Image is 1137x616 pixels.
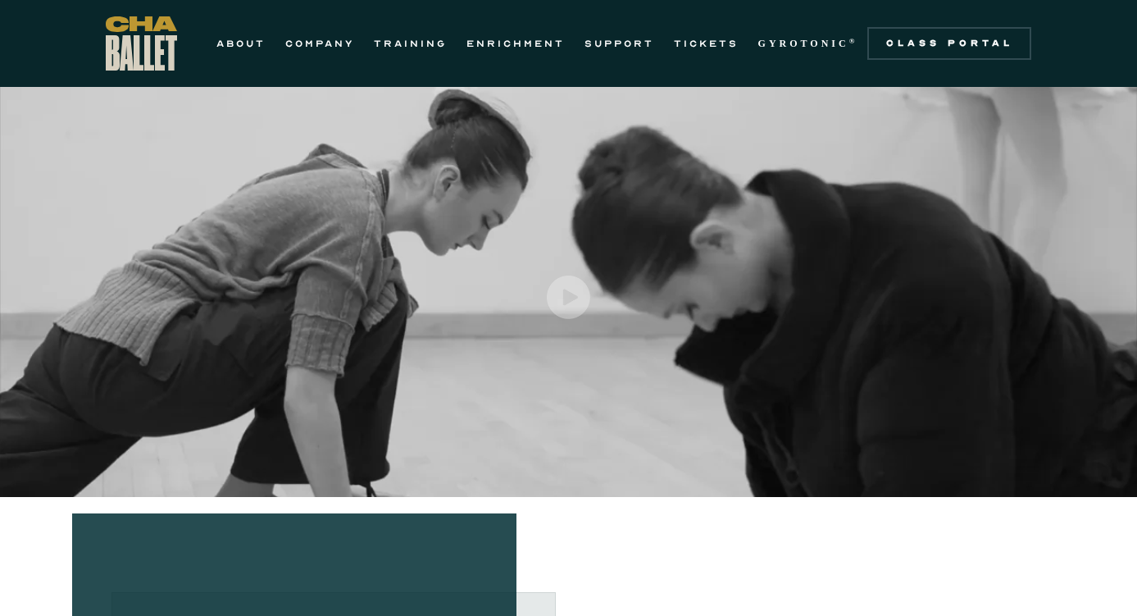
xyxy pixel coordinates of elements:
a: ABOUT [216,34,266,53]
a: COMPANY [285,34,354,53]
div: Class Portal [877,37,1021,50]
a: home [106,16,177,71]
a: ENRICHMENT [466,34,565,53]
strong: GYROTONIC [758,38,849,49]
sup: ® [849,37,858,45]
a: TRAINING [374,34,447,53]
a: TICKETS [674,34,739,53]
a: SUPPORT [584,34,654,53]
a: Class Portal [867,27,1031,60]
a: GYROTONIC® [758,34,858,53]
